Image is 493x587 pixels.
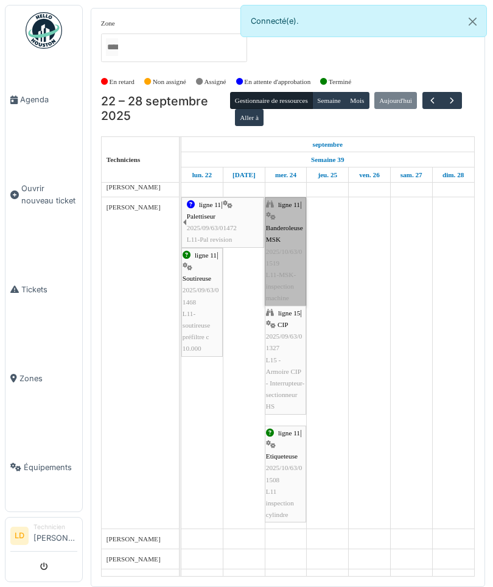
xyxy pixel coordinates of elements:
[315,167,340,183] a: 25 septembre 2025
[183,275,211,282] span: Soutireuse
[266,356,304,410] span: L15 - Armoire CIP - Interrupteur-sectionneur HS
[33,522,77,549] li: [PERSON_NAME]
[20,94,77,105] span: Agenda
[266,308,305,413] div: |
[374,92,417,109] button: Aujourd'hui
[107,535,161,543] span: [PERSON_NAME]
[189,167,215,183] a: 22 septembre 2025
[106,38,118,56] input: Tous
[308,152,347,167] a: Semaine 39
[187,199,263,246] div: |
[272,167,299,183] a: 24 septembre 2025
[312,92,346,109] button: Semaine
[5,423,82,511] a: Équipements
[5,144,82,245] a: Ouvrir nouveau ticket
[266,488,294,518] span: L11 inspection cylindre
[5,334,82,423] a: Zones
[187,213,215,220] span: Palettiseur
[183,286,219,305] span: 2025/09/63/01468
[21,183,77,206] span: Ouvrir nouveau ticket
[244,77,310,87] label: En attente d'approbation
[5,55,82,144] a: Agenda
[21,284,77,295] span: Tickets
[187,236,232,243] span: L11-Pal revision
[278,429,300,437] span: ligne 11
[199,201,221,208] span: ligne 11
[345,92,369,109] button: Mois
[422,92,442,110] button: Précédent
[195,251,217,259] span: ligne 11
[107,156,141,163] span: Techniciens
[107,203,161,211] span: [PERSON_NAME]
[187,224,237,231] span: 2025/09/63/01472
[10,527,29,545] li: LD
[266,464,302,483] span: 2025/10/63/01508
[205,77,226,87] label: Assigné
[33,522,77,532] div: Technicien
[278,321,288,328] span: CIP
[110,77,135,87] label: En retard
[442,92,462,110] button: Suivant
[107,183,161,191] span: [PERSON_NAME]
[329,77,351,87] label: Terminé
[183,310,210,353] span: L11-soutireuse préfiltre c 10.000
[107,575,161,583] span: [PERSON_NAME]
[397,167,425,183] a: 27 septembre 2025
[266,332,302,351] span: 2025/09/63/01327
[235,109,264,126] button: Aller à
[266,452,298,460] span: Etiqueteuse
[229,167,259,183] a: 23 septembre 2025
[439,167,467,183] a: 28 septembre 2025
[230,92,313,109] button: Gestionnaire de ressources
[240,5,487,37] div: Connecté(e).
[10,522,77,552] a: LD Technicien[PERSON_NAME]
[356,167,383,183] a: 26 septembre 2025
[278,309,300,317] span: ligne 15
[266,427,305,521] div: |
[24,462,77,473] span: Équipements
[310,137,346,152] a: 22 septembre 2025
[19,373,77,384] span: Zones
[26,12,62,49] img: Badge_color-CXgf-gQk.svg
[101,18,115,29] label: Zone
[183,250,222,355] div: |
[101,94,230,123] h2: 22 – 28 septembre 2025
[5,245,82,334] a: Tickets
[459,5,486,38] button: Close
[107,555,161,563] span: [PERSON_NAME]
[153,77,186,87] label: Non assigné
